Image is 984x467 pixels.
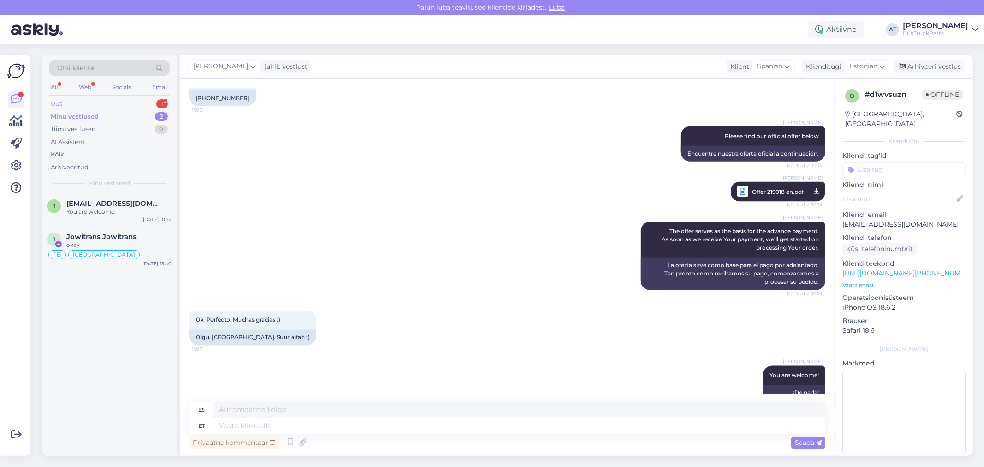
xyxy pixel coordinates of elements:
[662,228,820,251] span: The offer serves as the basis for the advance payment. As soon as we receive Your payment, we’ll ...
[922,90,963,100] span: Offline
[189,330,316,346] div: Olgu. [GEOGRAPHIC_DATA]. Suur aitäh :)
[843,194,955,204] input: Lisa nimi
[842,269,976,277] a: [URL][DOMAIN_NAME][PHONE_NUMBER]
[842,293,966,303] p: Operatsioonisüsteem
[752,186,804,198] span: Offer 219018 en.pdf
[51,138,85,147] div: AI Assistent
[66,199,162,208] span: johnjadergaviria@gmail.com
[51,163,89,172] div: Arhiveeritud
[783,119,823,126] span: [PERSON_NAME]
[53,252,61,257] span: FB
[787,291,823,298] span: Nähtud ✓ 10:14
[903,22,978,37] a: [PERSON_NAME]BusTruckParts
[783,174,823,181] span: [PERSON_NAME]
[681,146,825,162] div: Encuentre nuestra oferta oficial a continuación.
[795,438,822,447] span: Saada
[51,99,62,108] div: Uus
[886,23,899,36] div: AT
[51,150,64,159] div: Kõik
[808,21,864,38] div: Aktiivne
[725,132,819,139] span: Please find our official offer below
[842,243,917,255] div: Küsi telefoninumbrit
[842,326,966,335] p: Safari 18.6
[865,89,922,100] div: # d1wvsuzn
[894,60,965,73] div: Arhiveeri vestlus
[51,112,99,121] div: Minu vestlused
[192,346,227,353] span: 10:17
[7,62,25,80] img: Askly Logo
[156,99,168,108] div: 1
[150,81,170,93] div: Email
[53,236,55,243] span: J
[842,233,966,243] p: Kliendi telefon
[783,359,823,365] span: [PERSON_NAME]
[199,418,205,434] div: et
[143,216,172,223] div: [DATE] 10:22
[199,402,205,418] div: es
[193,61,248,72] span: [PERSON_NAME]
[110,81,133,93] div: Socials
[845,109,956,129] div: [GEOGRAPHIC_DATA], [GEOGRAPHIC_DATA]
[73,252,135,257] span: [GEOGRAPHIC_DATA]
[842,303,966,312] p: iPhone OS 18.6.2
[842,281,966,289] p: Vaata edasi ...
[155,112,168,121] div: 2
[155,125,168,134] div: 0
[850,92,854,99] span: d
[842,210,966,220] p: Kliendi email
[49,81,60,93] div: All
[763,385,825,401] div: ¡De nada!
[731,182,825,202] a: [PERSON_NAME]Offer 219018 en.pdfNähtud ✓ 10:14
[53,203,55,210] span: j
[143,260,172,267] div: [DATE] 15:40
[66,241,172,249] div: okay
[787,199,823,211] span: Nähtud ✓ 10:14
[192,107,227,114] span: 10:12
[903,22,968,30] div: [PERSON_NAME]
[66,208,172,216] div: You are welcome!
[802,62,841,72] div: Klienditugi
[849,61,877,72] span: Estonian
[641,258,825,290] div: La oferta sirve como base para el pago por adelantado. Tan pronto como recibamos su pago, comenza...
[903,30,968,37] div: BusTruckParts
[66,233,137,241] span: Jowitrans Jowitrans
[51,125,96,134] div: Tiimi vestlused
[842,137,966,145] div: Kliendi info
[727,62,749,72] div: Klient
[189,90,256,106] div: [PHONE_NUMBER]
[261,62,308,72] div: juhib vestlust
[842,259,966,269] p: Klienditeekond
[77,81,93,93] div: Web
[842,162,966,176] input: Lisa tag
[842,359,966,368] p: Märkmed
[842,220,966,229] p: [EMAIL_ADDRESS][DOMAIN_NAME]
[842,345,966,353] div: [PERSON_NAME]
[842,316,966,326] p: Brauser
[757,61,782,72] span: Spanish
[787,162,823,169] span: Nähtud ✓ 10:14
[196,317,280,323] span: Ok. Perfecto. Muchas gracias :)
[842,151,966,161] p: Kliendi tag'id
[89,179,130,187] span: Minu vestlused
[783,215,823,222] span: [PERSON_NAME]
[57,63,94,73] span: Otsi kliente
[189,437,279,449] div: Privaatne kommentaar
[842,180,966,190] p: Kliendi nimi
[769,372,819,379] span: You are welcome!
[547,3,568,12] span: Luba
